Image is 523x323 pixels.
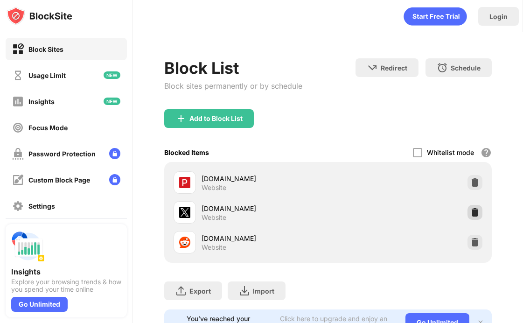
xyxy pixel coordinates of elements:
[12,200,24,212] img: settings-off.svg
[11,278,121,293] div: Explore your browsing trends & how you spend your time online
[12,122,24,133] img: focus-off.svg
[28,150,96,158] div: Password Protection
[12,43,24,55] img: block-on.svg
[179,207,190,218] img: favicons
[12,148,24,160] img: password-protection-off.svg
[12,96,24,107] img: insights-off.svg
[202,213,226,222] div: Website
[189,287,211,295] div: Export
[164,81,302,91] div: Block sites permanently or by schedule
[179,177,190,188] img: favicons
[179,237,190,248] img: favicons
[104,98,120,105] img: new-icon.svg
[381,64,407,72] div: Redirect
[164,58,302,77] div: Block List
[28,45,63,53] div: Block Sites
[202,233,328,243] div: [DOMAIN_NAME]
[109,148,120,159] img: lock-menu.svg
[164,148,209,156] div: Blocked Items
[11,230,45,263] img: push-insights.svg
[489,13,508,21] div: Login
[202,243,226,252] div: Website
[12,70,24,81] img: time-usage-off.svg
[28,98,55,105] div: Insights
[28,124,68,132] div: Focus Mode
[28,71,66,79] div: Usage Limit
[28,202,55,210] div: Settings
[189,115,243,122] div: Add to Block List
[202,204,328,213] div: [DOMAIN_NAME]
[202,183,226,192] div: Website
[7,7,72,25] img: logo-blocksite.svg
[11,267,121,276] div: Insights
[427,148,474,156] div: Whitelist mode
[404,7,467,26] div: animation
[11,297,68,312] div: Go Unlimited
[202,174,328,183] div: [DOMAIN_NAME]
[28,176,90,184] div: Custom Block Page
[109,174,120,185] img: lock-menu.svg
[104,71,120,79] img: new-icon.svg
[451,64,481,72] div: Schedule
[12,174,24,186] img: customize-block-page-off.svg
[253,287,274,295] div: Import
